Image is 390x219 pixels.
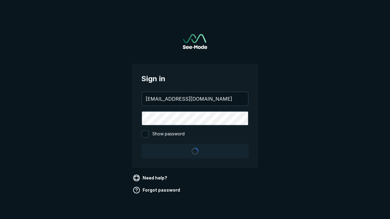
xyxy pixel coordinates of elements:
img: See-Mode Logo [183,34,207,49]
input: your@email.com [142,92,248,106]
span: Sign in [141,73,249,84]
a: Go to sign in [183,34,207,49]
span: Show password [152,130,185,138]
a: Forgot password [132,185,183,195]
a: Need help? [132,173,170,183]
